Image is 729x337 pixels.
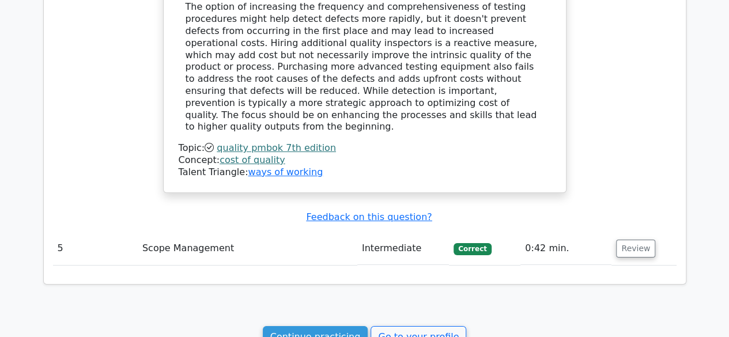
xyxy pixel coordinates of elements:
[53,232,138,265] td: 5
[357,232,449,265] td: Intermediate
[179,142,551,178] div: Talent Triangle:
[179,142,551,154] div: Topic:
[248,166,323,177] a: ways of working
[454,243,491,255] span: Correct
[217,142,336,153] a: quality pmbok 7th edition
[616,240,655,258] button: Review
[306,211,432,222] a: Feedback on this question?
[138,232,357,265] td: Scope Management
[520,232,611,265] td: 0:42 min.
[220,154,285,165] a: cost of quality
[179,154,551,166] div: Concept:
